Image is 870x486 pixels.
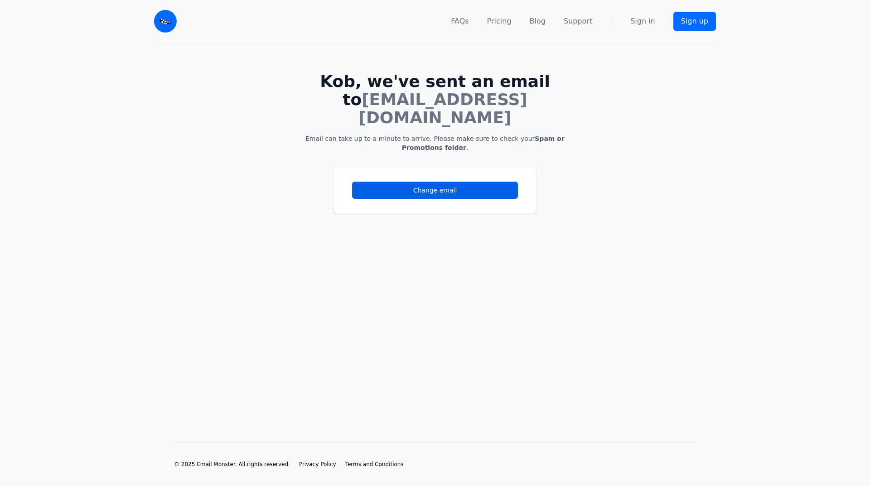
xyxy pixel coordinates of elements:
a: Terms and Conditions [345,461,404,468]
a: Sign up [673,12,716,31]
li: © 2025 Email Monster. All rights reserved. [174,461,290,468]
span: Terms and Conditions [345,461,404,467]
a: Support [564,16,592,27]
a: FAQs [451,16,469,27]
p: Email can take up to a minute to arrive. Please make sure to check your . [304,134,565,152]
a: Privacy Policy [299,461,336,468]
a: Change email [352,182,518,199]
span: [EMAIL_ADDRESS][DOMAIN_NAME] [358,90,527,127]
a: Pricing [487,16,512,27]
h1: Kob, we've sent an email to [304,72,565,127]
a: Sign in [630,16,655,27]
a: Blog [530,16,546,27]
b: Spam or Promotions folder [402,135,565,151]
span: Privacy Policy [299,461,336,467]
img: Email Monster [154,10,177,33]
